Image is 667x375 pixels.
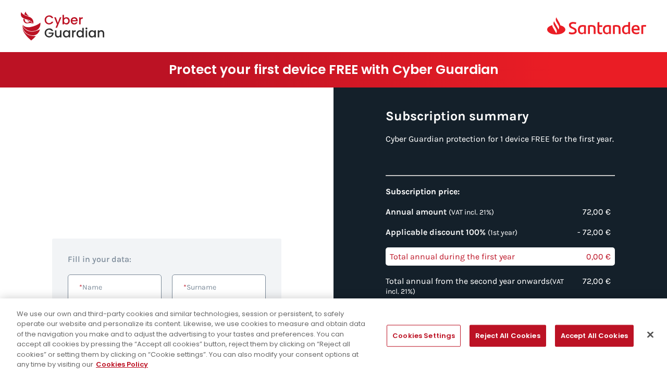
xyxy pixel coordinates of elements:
p: Take advantage of this opportunity! [52,218,281,228]
h4: Subscription price: [386,186,615,196]
p: - 72,00 € [577,227,611,237]
p: Cyber Guardian protection for 1 device FREE for the first year. [386,134,615,144]
span: (VAT incl. 21%) [449,208,494,217]
h4: Fill in your data: [68,254,266,264]
strong: [PERSON_NAME] Emprende from [GEOGRAPHIC_DATA] [52,178,250,198]
p: 0,00 € [586,252,611,261]
p: Thanks to you can get Cyber Guardian to protect 1 device for FREE during the first year. [52,178,281,208]
p: Total annual from the second year onwards [386,276,572,296]
button: Close [639,323,662,346]
p: 72,00 € [583,276,611,296]
button: Accept All Cookies [555,325,634,347]
a: More information about your privacy, opens in a new tab [96,359,148,369]
strong: Applicable discount 100% [386,227,486,237]
p: 72,00 € [583,207,611,217]
p: Total annual during the first year [390,252,515,261]
h1: Create your business and make it grow without forgetting its protection [52,108,281,168]
div: We use our own and third-party cookies and similar technologies, session or persistent, to safely... [17,309,367,370]
button: Reject All Cookies [470,325,546,347]
h3: Subscription summary [386,108,615,123]
span: (1st year) [488,228,517,237]
button: Cookies Settings, Opens the preference center dialog [387,325,461,347]
strong: Annual amount [386,207,447,217]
